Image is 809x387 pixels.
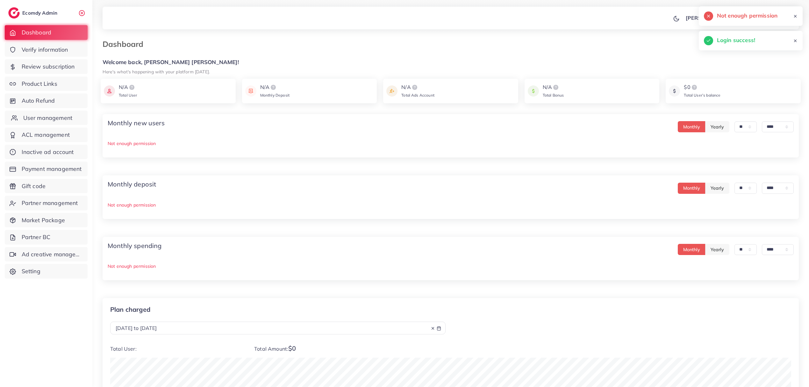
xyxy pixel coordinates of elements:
div: N/A [260,84,290,91]
img: icon payment [669,84,680,99]
span: $0 [288,344,296,352]
img: icon payment [104,84,115,99]
p: Total Amount: [254,345,446,353]
span: Verify information [22,46,68,54]
span: Total User’s balance [684,93,720,98]
p: Plan charged [110,306,446,313]
h4: Monthly spending [108,242,162,250]
div: N/A [543,84,564,91]
span: Total Bonus [543,93,564,98]
span: Auto Refund [22,97,55,105]
h4: Monthly new users [108,119,165,127]
button: Monthly [678,121,705,132]
img: icon payment [386,84,397,99]
span: Payment management [22,165,82,173]
span: Gift code [22,182,46,190]
a: Review subscription [5,59,88,74]
button: Yearly [705,244,729,255]
span: Market Package [22,216,65,224]
p: Not enough permission [108,262,794,270]
p: Not enough permission [108,201,794,209]
p: Total User: [110,345,244,353]
span: Inactive ad account [22,148,74,156]
span: User management [23,114,72,122]
button: Yearly [705,121,729,132]
a: Gift code [5,179,88,193]
img: logo [128,84,136,91]
a: logoEcomdy Admin [8,7,59,18]
h3: Dashboard [103,40,148,49]
a: Ad creative management [5,247,88,262]
h2: Ecomdy Admin [22,10,59,16]
span: Total User [119,93,137,98]
a: Inactive ad account [5,145,88,159]
span: Ad creative management [22,250,83,259]
span: Total Ads Account [401,93,434,98]
h4: Monthly deposit [108,180,156,188]
a: Market Package [5,213,88,228]
a: User management [5,111,88,125]
img: logo [691,84,698,91]
span: Monthly Deposit [260,93,290,98]
span: Partner management [22,199,78,207]
p: Not enough permission [108,140,794,147]
button: Monthly [678,183,705,194]
a: Setting [5,264,88,279]
button: Monthly [678,244,705,255]
span: Partner BC [22,233,51,241]
img: icon payment [528,84,539,99]
h5: Not enough permission [717,11,777,20]
a: [PERSON_NAME] [PERSON_NAME]avatar [682,11,794,24]
span: Product Links [22,80,57,88]
a: Payment management [5,162,88,176]
img: logo [8,7,20,18]
a: Dashboard [5,25,88,40]
a: Auto Refund [5,93,88,108]
div: $0 [684,84,720,91]
a: Verify information [5,42,88,57]
a: Product Links [5,77,88,91]
span: [DATE] to [DATE] [116,325,157,331]
span: ACL management [22,131,70,139]
img: logo [552,84,560,91]
a: ACL management [5,128,88,142]
div: N/A [401,84,434,91]
img: logo [411,84,419,91]
a: Partner management [5,196,88,210]
h5: Welcome back, [PERSON_NAME] [PERSON_NAME]! [103,59,799,66]
h5: Login success! [717,36,755,44]
img: icon payment [245,84,256,99]
div: N/A [119,84,137,91]
a: Partner BC [5,230,88,245]
span: Review subscription [22,62,75,71]
img: logo [269,84,277,91]
small: Here's what's happening with your platform [DATE]. [103,69,210,74]
span: Setting [22,267,40,275]
button: Yearly [705,183,729,194]
p: [PERSON_NAME] [PERSON_NAME] [686,14,774,22]
span: Dashboard [22,28,51,37]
